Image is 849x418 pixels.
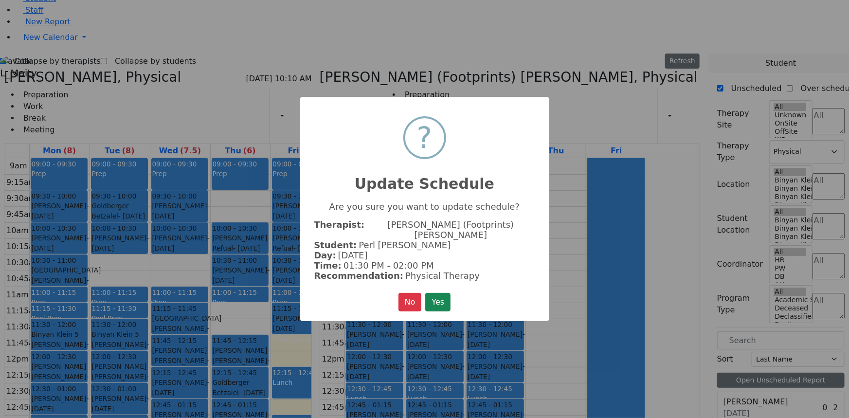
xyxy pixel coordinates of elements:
[359,240,451,250] span: Perl [PERSON_NAME]
[314,271,403,281] strong: Recommendation:
[366,219,535,240] span: [PERSON_NAME] (Footprints) [PERSON_NAME]
[314,219,364,240] strong: Therapist:
[405,271,480,281] span: Physical Therapy
[425,293,451,311] button: Yes
[314,260,342,271] strong: Time:
[314,240,357,250] strong: Student:
[398,293,422,311] button: No
[300,164,549,193] h2: Update Schedule
[417,118,433,157] div: ?
[314,201,535,212] p: Are you sure you want to update schedule?
[338,250,368,260] span: [DATE]
[314,250,336,260] strong: Day:
[343,260,434,271] span: 01:30 PM - 02:00 PM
